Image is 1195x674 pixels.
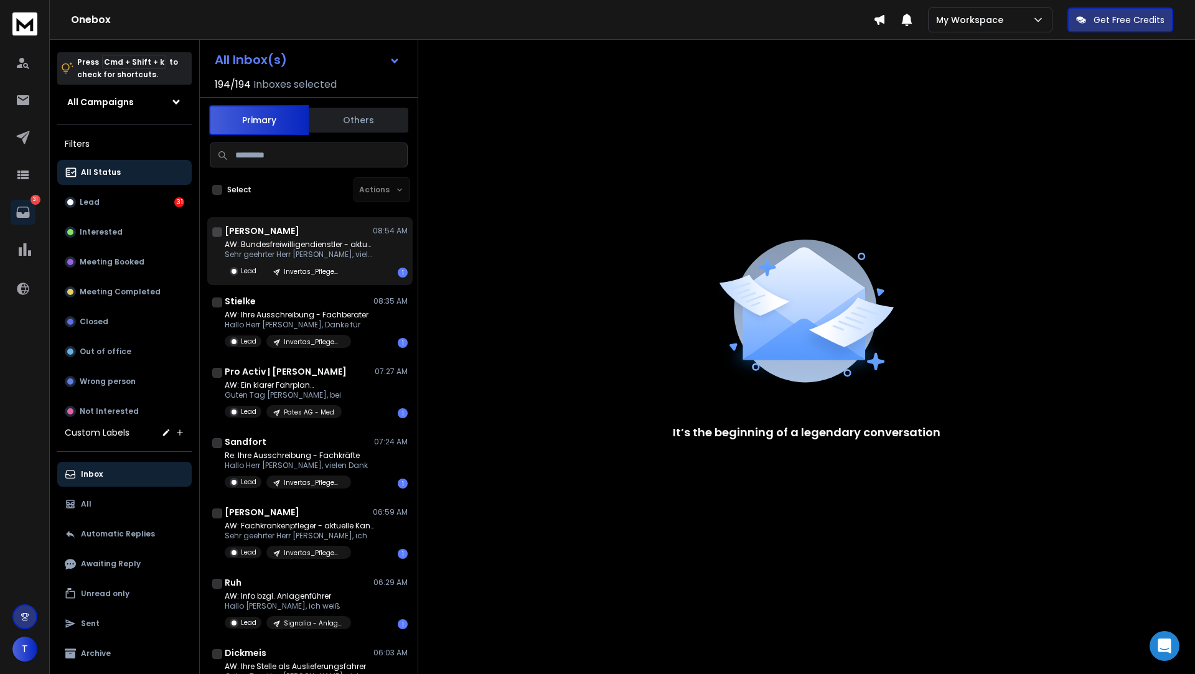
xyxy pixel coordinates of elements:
[398,408,408,418] div: 1
[241,618,256,627] p: Lead
[225,390,342,400] p: Guten Tag [PERSON_NAME], bei
[375,367,408,377] p: 07:27 AM
[71,12,873,27] h1: Onebox
[398,549,408,559] div: 1
[57,160,192,185] button: All Status
[398,619,408,629] div: 1
[80,406,139,416] p: Not Interested
[81,589,129,599] p: Unread only
[225,601,351,611] p: Hallo [PERSON_NAME], ich weiß
[398,268,408,278] div: 1
[227,185,251,195] label: Select
[12,12,37,35] img: logo
[81,619,100,629] p: Sent
[374,437,408,447] p: 07:24 AM
[65,426,129,439] h3: Custom Labels
[398,338,408,348] div: 1
[284,478,344,487] p: Invertas_Pflegematcher_V2
[102,55,166,69] span: Cmd + Shift + k
[241,477,256,487] p: Lead
[12,637,37,662] button: T
[284,337,344,347] p: Invertas_Pflegematcher_V2
[57,250,192,274] button: Meeting Booked
[241,337,256,346] p: Lead
[67,96,134,108] h1: All Campaigns
[225,576,241,589] h1: Ruh
[215,77,251,92] span: 194 / 194
[673,424,940,441] p: It’s the beginning of a legendary conversation
[309,106,408,134] button: Others
[225,647,266,659] h1: Dickmeis
[57,279,192,304] button: Meeting Completed
[253,77,337,92] h3: Inboxes selected
[57,581,192,606] button: Unread only
[1067,7,1173,32] button: Get Free Credits
[77,56,178,81] p: Press to check for shortcuts.
[57,135,192,152] h3: Filters
[225,295,256,307] h1: Stielke
[373,296,408,306] p: 08:35 AM
[81,529,155,539] p: Automatic Replies
[225,451,368,461] p: Re: Ihre Ausschreibung - Fachkräfte
[30,195,40,205] p: 31
[284,408,334,417] p: Pates AG - Med
[57,190,192,215] button: Lead31
[225,436,266,448] h1: Sandfort
[225,240,374,250] p: AW: Bundesfreiwilligendienstler - aktuelle Kandidaten
[81,648,111,658] p: Archive
[225,662,368,672] p: AW: Ihre Stelle als Auslieferungsfahrer
[1094,14,1165,26] p: Get Free Credits
[225,320,368,330] p: Hallo Herr [PERSON_NAME], Danke für
[80,227,123,237] p: Interested
[81,167,121,177] p: All Status
[241,548,256,557] p: Lead
[57,611,192,636] button: Sent
[373,226,408,236] p: 08:54 AM
[936,14,1008,26] p: My Workspace
[57,462,192,487] button: Inbox
[81,469,103,479] p: Inbox
[57,220,192,245] button: Interested
[225,591,351,601] p: AW: Info bzgl. Anlagenführer
[80,317,108,327] p: Closed
[57,309,192,334] button: Closed
[284,619,344,628] p: Signalia - Anlagenführer
[57,90,192,115] button: All Campaigns
[373,578,408,587] p: 06:29 AM
[215,54,287,66] h1: All Inbox(s)
[11,200,35,225] a: 31
[80,257,144,267] p: Meeting Booked
[57,551,192,576] button: Awaiting Reply
[57,492,192,517] button: All
[398,479,408,489] div: 1
[284,548,344,558] p: Invertas_Pflegematcher_V2
[373,648,408,658] p: 06:03 AM
[57,399,192,424] button: Not Interested
[225,461,368,470] p: Hallo Herr [PERSON_NAME], vielen Dank
[225,365,347,378] h1: Pro Activ | [PERSON_NAME]
[80,347,131,357] p: Out of office
[225,225,299,237] h1: [PERSON_NAME]
[225,506,299,518] h1: [PERSON_NAME]
[225,531,374,541] p: Sehr geehrter Herr [PERSON_NAME], ich
[80,377,136,386] p: Wrong person
[225,380,342,390] p: AW: Ein klarer Fahrplan…
[57,339,192,364] button: Out of office
[225,310,368,320] p: AW: Ihre Ausschreibung - Fachberater
[174,197,184,207] div: 31
[81,559,141,569] p: Awaiting Reply
[373,507,408,517] p: 06:59 AM
[80,197,100,207] p: Lead
[57,641,192,666] button: Archive
[225,250,374,260] p: Sehr geehrter Herr [PERSON_NAME], vielen
[57,522,192,546] button: Automatic Replies
[80,287,161,297] p: Meeting Completed
[209,105,309,135] button: Primary
[1150,631,1179,661] div: Open Intercom Messenger
[57,369,192,394] button: Wrong person
[284,267,344,276] p: Invertas_Pflegematcher_V2
[81,499,91,509] p: All
[241,407,256,416] p: Lead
